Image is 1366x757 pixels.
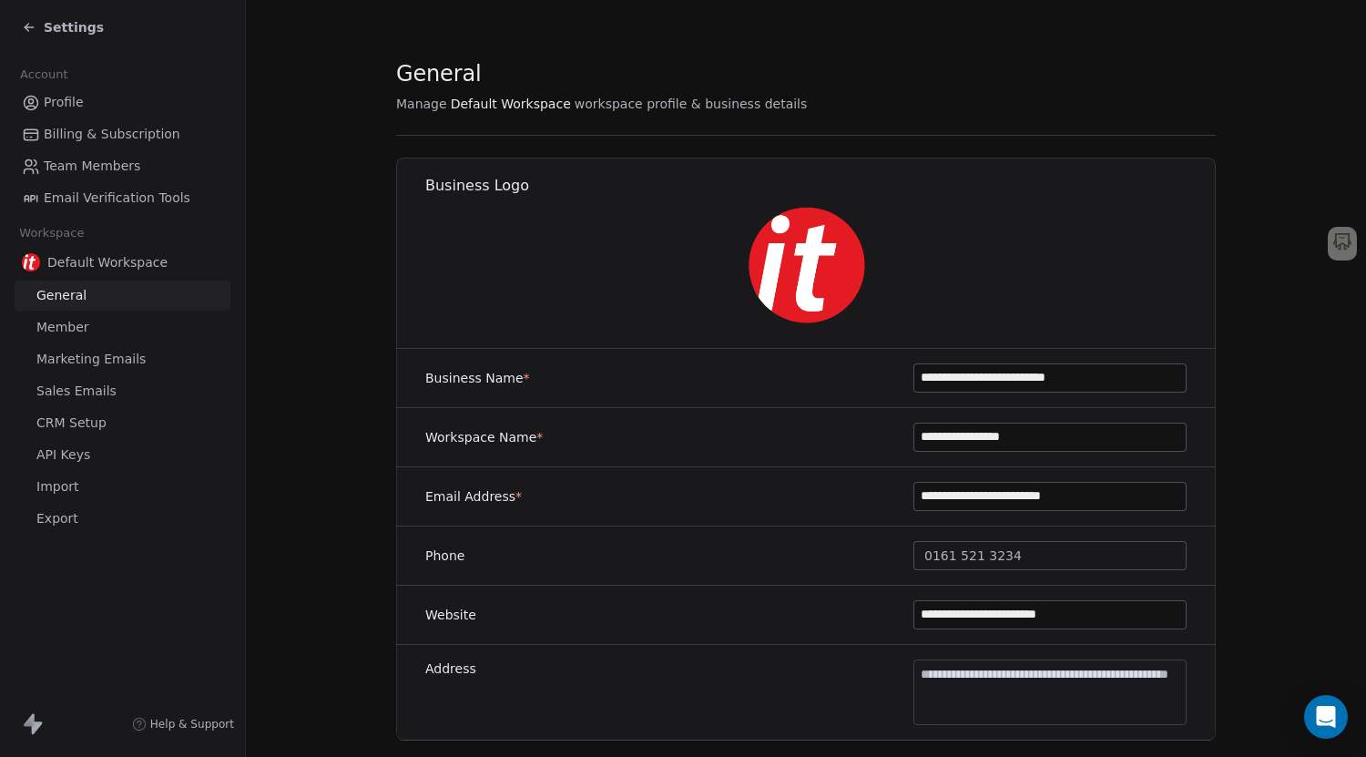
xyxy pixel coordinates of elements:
[36,445,90,465] span: API Keys
[425,660,476,678] label: Address
[749,207,865,323] img: Logo_Red%20Dot%20-%20White.png
[15,151,230,181] a: Team Members
[22,18,104,36] a: Settings
[425,487,522,506] label: Email Address
[425,428,543,446] label: Workspace Name
[44,93,84,112] span: Profile
[132,717,234,731] a: Help & Support
[15,440,230,470] a: API Keys
[44,18,104,36] span: Settings
[36,318,89,337] span: Member
[15,312,230,343] a: Member
[913,541,1187,570] button: 0161 521 3234
[15,281,230,311] a: General
[36,477,78,496] span: Import
[12,220,92,247] span: Workspace
[36,414,107,433] span: CRM Setup
[15,344,230,374] a: Marketing Emails
[1304,695,1348,739] div: Open Intercom Messenger
[924,547,1022,566] span: 0161 521 3234
[15,119,230,149] a: Billing & Subscription
[15,504,230,534] a: Export
[36,350,146,369] span: Marketing Emails
[150,717,234,731] span: Help & Support
[15,183,230,213] a: Email Verification Tools
[425,547,464,565] label: Phone
[15,87,230,118] a: Profile
[451,95,571,113] span: Default Workspace
[15,472,230,502] a: Import
[44,189,190,208] span: Email Verification Tools
[15,376,230,406] a: Sales Emails
[425,606,476,624] label: Website
[425,176,1217,196] h1: Business Logo
[44,125,180,144] span: Billing & Subscription
[396,60,482,87] span: General
[575,95,808,113] span: workspace profile & business details
[12,61,76,88] span: Account
[47,253,168,271] span: Default Workspace
[425,369,530,387] label: Business Name
[396,95,447,113] span: Manage
[36,286,87,305] span: General
[36,382,117,401] span: Sales Emails
[22,253,40,271] img: Logo_Red%20Dot%20-%20White.png
[15,408,230,438] a: CRM Setup
[44,157,140,176] span: Team Members
[36,509,78,528] span: Export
